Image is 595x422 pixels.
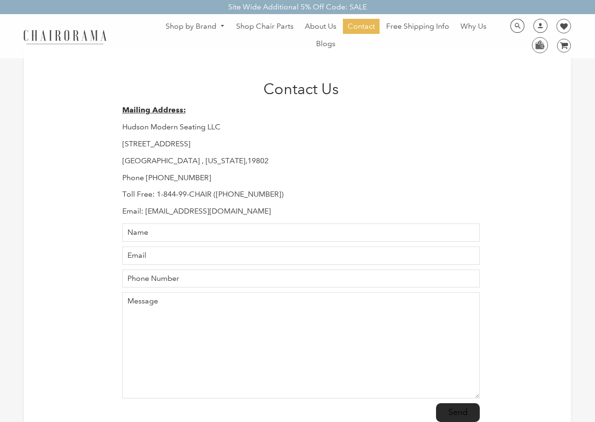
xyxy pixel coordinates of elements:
[122,223,480,242] input: Name
[122,173,480,183] p: Phone [PHONE_NUMBER]
[386,22,449,32] span: Free Shipping Info
[161,19,230,34] a: Shop by Brand
[300,19,341,34] a: About Us
[348,22,375,32] span: Contact
[122,139,480,149] p: [STREET_ADDRESS]
[122,190,480,199] p: Toll Free: 1-844-99-CHAIR ([PHONE_NUMBER])
[305,22,336,32] span: About Us
[122,122,480,132] p: Hudson Modern Seating LLC
[456,19,491,34] a: Why Us
[436,403,480,422] input: Send
[122,156,480,166] p: [GEOGRAPHIC_DATA] , [US_STATE],19802
[236,22,294,32] span: Shop Chair Parts
[316,39,335,49] span: Blogs
[460,22,486,32] span: Why Us
[381,19,454,34] a: Free Shipping Info
[122,247,480,265] input: Email
[122,105,186,114] strong: Mailing Address:
[122,207,480,216] p: Email: [EMAIL_ADDRESS][DOMAIN_NAME]
[231,19,298,34] a: Shop Chair Parts
[152,19,500,54] nav: DesktopNavigation
[18,28,112,45] img: chairorama
[532,38,547,52] img: WhatsApp_Image_2024-07-12_at_16.23.01.webp
[343,19,380,34] a: Contact
[311,36,340,51] a: Blogs
[122,80,480,98] h1: Contact Us
[122,270,480,288] input: Phone Number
